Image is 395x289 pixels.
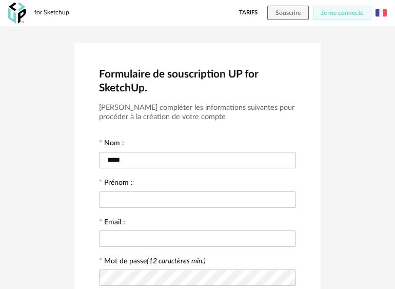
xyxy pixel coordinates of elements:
img: OXP [8,3,26,24]
span: Je me connecte [321,10,363,16]
h2: Formulaire de souscription UP for SketchUp. [99,67,296,95]
span: Souscrire [275,10,301,16]
img: fr [376,7,387,18]
label: Mot de passe [104,258,206,265]
label: Prénom : [99,179,133,188]
label: Email : [99,219,125,228]
div: for Sketchup [34,9,69,17]
label: Nom : [99,140,124,149]
button: Souscrire [267,6,309,20]
button: Je me connecte [313,6,371,20]
h3: [PERSON_NAME] compléter les informations suivantes pour procéder à la création de votre compte [99,103,296,122]
a: Tarifs [239,6,258,20]
i: (12 caractères min.) [147,258,206,265]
